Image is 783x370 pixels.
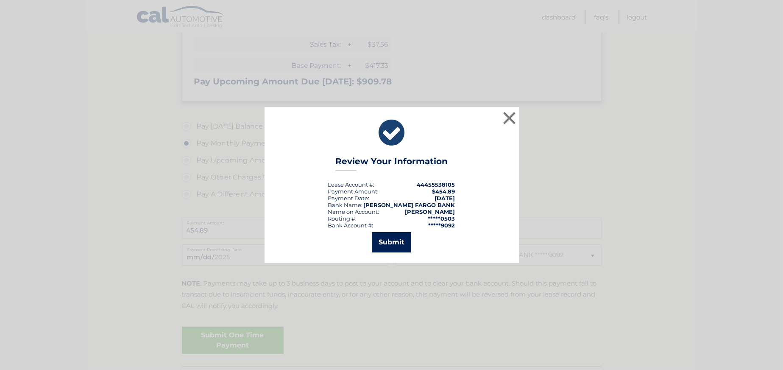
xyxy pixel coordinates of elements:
[328,195,370,202] div: :
[328,195,368,202] span: Payment Date
[328,222,373,229] div: Bank Account #:
[405,208,455,215] strong: [PERSON_NAME]
[364,202,455,208] strong: [PERSON_NAME] FARGO BANK
[328,188,379,195] div: Payment Amount:
[372,232,411,252] button: Submit
[417,181,455,188] strong: 44455538105
[501,109,518,126] button: ×
[328,215,357,222] div: Routing #:
[328,202,363,208] div: Bank Name:
[435,195,455,202] span: [DATE]
[328,181,375,188] div: Lease Account #:
[335,156,448,171] h3: Review Your Information
[328,208,379,215] div: Name on Account:
[432,188,455,195] span: $454.89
